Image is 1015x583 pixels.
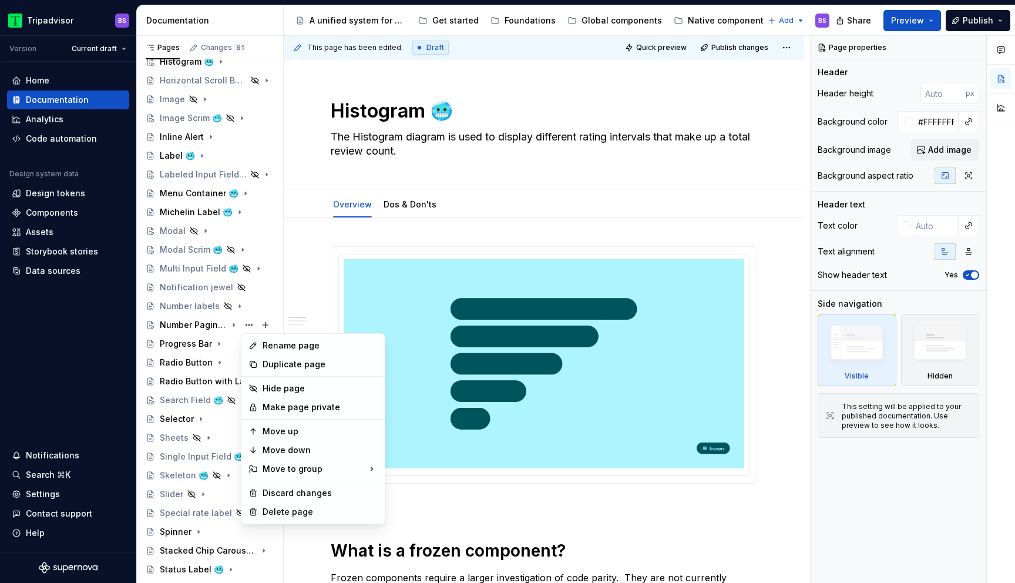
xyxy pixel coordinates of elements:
[244,460,382,478] div: Move to group
[263,506,378,518] div: Delete page
[263,487,378,499] div: Discard changes
[263,401,378,413] div: Make page private
[263,340,378,351] div: Rename page
[263,444,378,456] div: Move down
[263,425,378,437] div: Move up
[263,383,378,394] div: Hide page
[263,358,378,370] div: Duplicate page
